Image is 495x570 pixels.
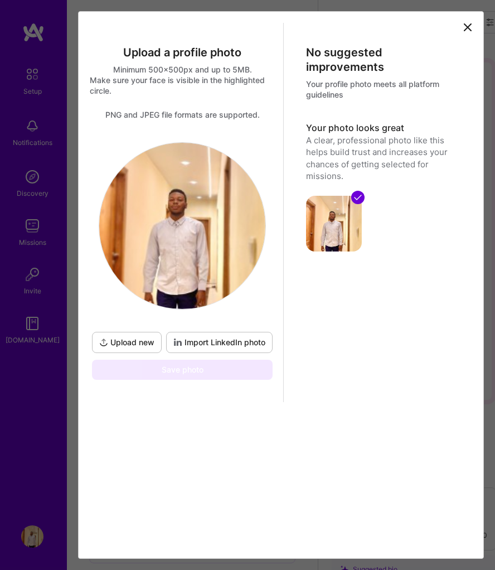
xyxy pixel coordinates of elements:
[90,142,275,380] div: logoUpload newImport LinkedIn photoSave photo
[166,332,273,353] button: Import LinkedIn photo
[306,122,458,134] h3: Your photo looks great
[306,196,362,252] img: avatar
[90,45,275,60] div: Upload a profile photo
[90,64,275,75] div: Minimum 500x500px and up to 5MB.
[166,332,273,353] div: To import a profile photo add your LinkedIn URL to your profile.
[99,338,108,347] i: icon UploadDark
[90,75,275,96] div: Make sure your face is visible in the highlighted circle.
[90,109,275,120] div: PNG and JPEG file formats are supported.
[92,332,162,353] button: Upload new
[306,134,458,182] div: A clear, professional photo like this helps build trust and increases your chances of getting sel...
[306,45,458,74] div: No suggested improvements
[99,143,265,309] img: logo
[99,337,154,348] span: Upload new
[173,337,265,348] span: Import LinkedIn photo
[173,338,182,347] i: icon LinkedInDarkV2
[306,79,458,100] div: Your profile photo meets all platform guidelines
